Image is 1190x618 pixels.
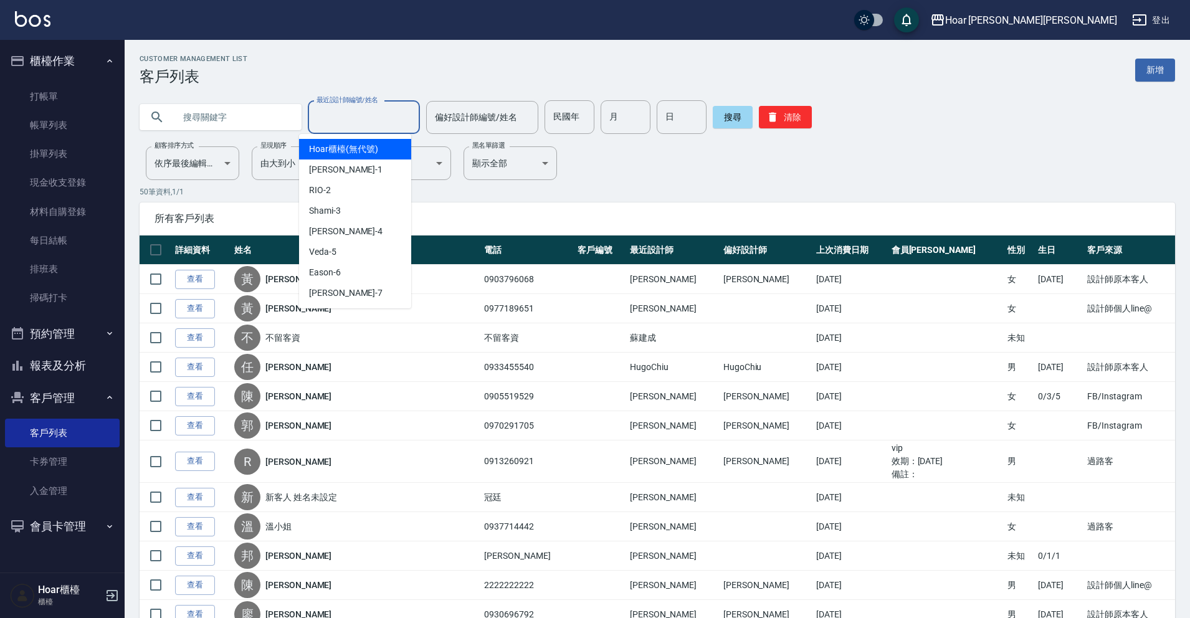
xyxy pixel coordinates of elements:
[5,226,120,255] a: 每日結帳
[892,468,1002,481] ul: 備註：
[888,235,1005,265] th: 會員[PERSON_NAME]
[234,266,260,292] div: 黃
[720,353,813,382] td: HugoChiu
[1004,323,1035,353] td: 未知
[317,95,378,105] label: 最近設計師編號/姓名
[481,265,574,294] td: 0903796068
[5,168,120,197] a: 現金收支登錄
[252,146,345,180] div: 由大到小
[1084,571,1175,600] td: 設計師個人line@
[265,520,292,533] a: 溫小姐
[140,186,1175,197] p: 50 筆資料, 1 / 1
[175,358,215,377] a: 查看
[574,235,627,265] th: 客戶編號
[481,440,574,483] td: 0913260921
[5,111,120,140] a: 帳單列表
[175,416,215,435] a: 查看
[38,596,102,607] p: 櫃檯
[5,197,120,226] a: 材料自購登錄
[759,106,812,128] button: 清除
[5,382,120,414] button: 客戶管理
[1004,411,1035,440] td: 女
[627,411,720,440] td: [PERSON_NAME]
[894,7,919,32] button: save
[945,12,1117,28] div: Hoar [PERSON_NAME][PERSON_NAME]
[5,283,120,312] a: 掃碼打卡
[5,447,120,476] a: 卡券管理
[5,477,120,505] a: 入金管理
[1004,382,1035,411] td: 女
[1035,382,1084,411] td: 0/3/5
[175,488,215,507] a: 查看
[5,349,120,382] button: 報表及分析
[140,55,247,63] h2: Customer Management List
[627,235,720,265] th: 最近設計師
[309,163,383,176] span: [PERSON_NAME] -1
[472,141,505,150] label: 黑名單篩選
[231,235,481,265] th: 姓名
[481,571,574,600] td: 2222222222
[1035,353,1084,382] td: [DATE]
[1084,265,1175,294] td: 設計師原本客人
[155,141,194,150] label: 顧客排序方式
[813,541,888,571] td: [DATE]
[175,546,215,566] a: 查看
[265,302,331,315] a: [PERSON_NAME]
[813,382,888,411] td: [DATE]
[265,331,300,344] a: 不留客資
[15,11,50,27] img: Logo
[260,141,287,150] label: 呈現順序
[720,411,813,440] td: [PERSON_NAME]
[5,45,120,77] button: 櫃檯作業
[1004,235,1035,265] th: 性別
[234,383,260,409] div: 陳
[175,387,215,406] a: 查看
[481,411,574,440] td: 0970291705
[481,541,574,571] td: [PERSON_NAME]
[481,483,574,512] td: 冠廷
[5,82,120,111] a: 打帳單
[813,353,888,382] td: [DATE]
[1004,353,1035,382] td: 男
[1004,440,1035,483] td: 男
[627,294,720,323] td: [PERSON_NAME]
[892,442,1002,455] ul: vip
[1035,235,1084,265] th: 生日
[720,571,813,600] td: [PERSON_NAME]
[481,353,574,382] td: 0933455540
[234,449,260,475] div: R
[1135,59,1175,82] a: 新增
[627,353,720,382] td: HugoChiu
[627,571,720,600] td: [PERSON_NAME]
[1084,235,1175,265] th: 客戶來源
[175,328,215,348] a: 查看
[1084,411,1175,440] td: FB/Instagram
[481,235,574,265] th: 電話
[234,354,260,380] div: 任
[5,255,120,283] a: 排班表
[627,265,720,294] td: [PERSON_NAME]
[265,390,331,402] a: [PERSON_NAME]
[627,382,720,411] td: [PERSON_NAME]
[175,270,215,289] a: 查看
[813,483,888,512] td: [DATE]
[309,287,383,300] span: [PERSON_NAME] -7
[1004,541,1035,571] td: 未知
[713,106,753,128] button: 搜尋
[1084,440,1175,483] td: 過路客
[309,184,331,197] span: RIO -2
[1084,512,1175,541] td: 過路客
[813,235,888,265] th: 上次消費日期
[5,318,120,350] button: 預約管理
[234,295,260,321] div: 黃
[175,299,215,318] a: 查看
[481,294,574,323] td: 0977189651
[813,440,888,483] td: [DATE]
[265,273,331,285] a: [PERSON_NAME]
[813,323,888,353] td: [DATE]
[174,100,292,134] input: 搜尋關鍵字
[172,235,231,265] th: 詳細資料
[1084,382,1175,411] td: FB/Instagram
[234,513,260,540] div: 溫
[309,245,336,259] span: Veda -5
